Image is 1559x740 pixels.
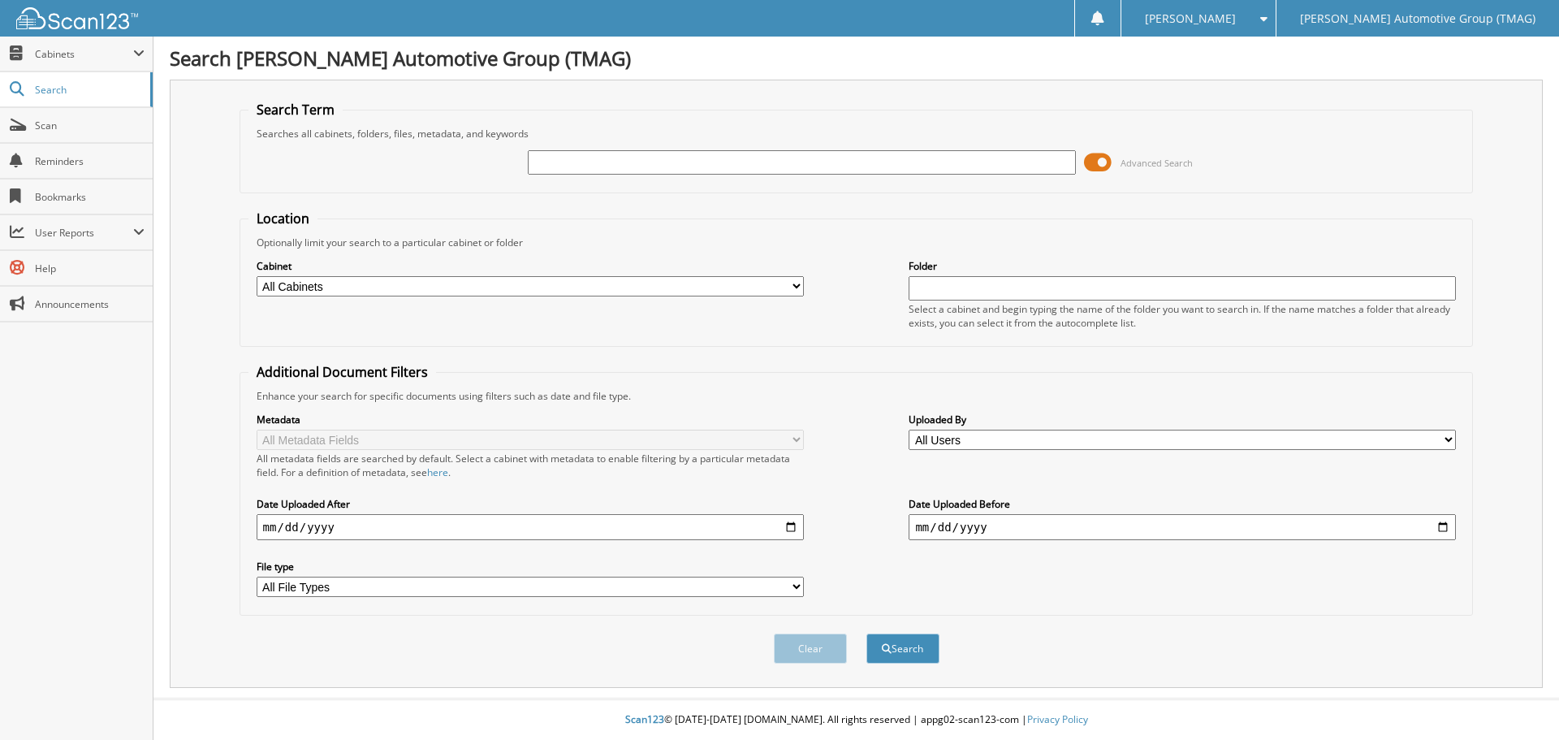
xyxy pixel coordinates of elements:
h1: Search [PERSON_NAME] Automotive Group (TMAG) [170,45,1543,71]
span: Cabinets [35,47,133,61]
label: File type [257,560,804,573]
span: Bookmarks [35,190,145,204]
legend: Search Term [248,101,343,119]
label: Metadata [257,413,804,426]
label: Cabinet [257,259,804,273]
div: Searches all cabinets, folders, files, metadata, and keywords [248,127,1465,141]
label: Date Uploaded Before [909,497,1456,511]
legend: Location [248,210,317,227]
span: [PERSON_NAME] [1145,14,1236,24]
a: here [427,465,448,479]
label: Date Uploaded After [257,497,804,511]
div: All metadata fields are searched by default. Select a cabinet with metadata to enable filtering b... [257,452,804,479]
span: Help [35,262,145,275]
a: Privacy Policy [1027,712,1088,726]
span: Advanced Search [1121,157,1193,169]
span: Search [35,83,142,97]
button: Clear [774,634,847,664]
input: start [257,514,804,540]
div: Optionally limit your search to a particular cabinet or folder [248,236,1465,249]
label: Uploaded By [909,413,1456,426]
legend: Additional Document Filters [248,363,436,381]
span: Scan [35,119,145,132]
span: Scan123 [625,712,664,726]
img: scan123-logo-white.svg [16,7,138,29]
button: Search [866,634,939,664]
span: Reminders [35,154,145,168]
input: end [909,514,1456,540]
span: User Reports [35,226,133,240]
span: Announcements [35,297,145,311]
span: [PERSON_NAME] Automotive Group (TMAG) [1300,14,1535,24]
label: Folder [909,259,1456,273]
div: Select a cabinet and begin typing the name of the folder you want to search in. If the name match... [909,302,1456,330]
div: © [DATE]-[DATE] [DOMAIN_NAME]. All rights reserved | appg02-scan123-com | [153,700,1559,740]
div: Enhance your search for specific documents using filters such as date and file type. [248,389,1465,403]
